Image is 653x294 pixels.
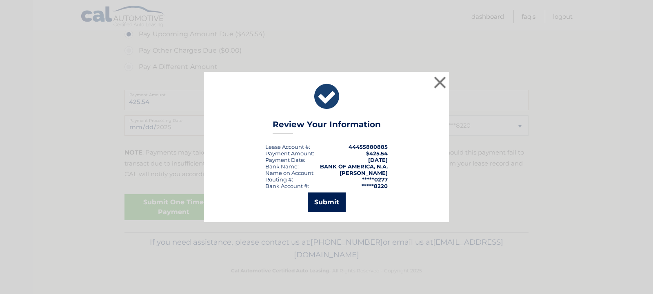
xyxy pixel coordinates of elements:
[265,183,309,189] div: Bank Account #:
[320,163,388,170] strong: BANK OF AMERICA, N.A.
[368,157,388,163] span: [DATE]
[265,157,304,163] span: Payment Date
[432,74,448,91] button: ×
[265,163,299,170] div: Bank Name:
[273,119,381,134] h3: Review Your Information
[349,144,388,150] strong: 44455880885
[308,192,346,212] button: Submit
[265,144,310,150] div: Lease Account #:
[265,157,305,163] div: :
[265,170,315,176] div: Name on Account:
[265,176,293,183] div: Routing #:
[265,150,314,157] div: Payment Amount:
[366,150,388,157] span: $425.54
[340,170,388,176] strong: [PERSON_NAME]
